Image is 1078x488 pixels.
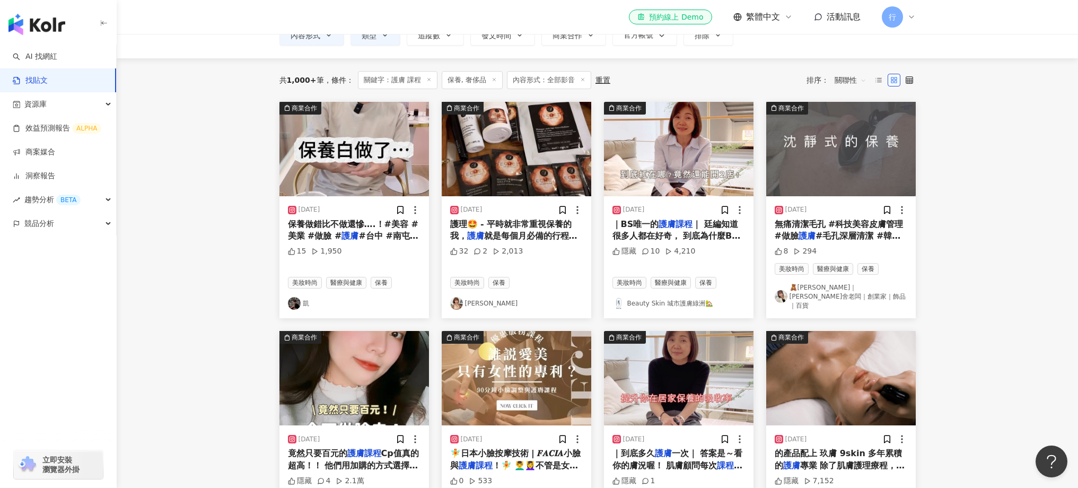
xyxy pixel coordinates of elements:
[13,51,57,62] a: searchAI 找網紅
[604,102,753,196] button: 商業合作
[42,455,80,474] span: 立即安裝 瀏覽器外掛
[288,297,301,310] img: KOL Avatar
[623,205,645,214] div: [DATE]
[775,460,905,482] span: 專業 除了肌膚護理療程，也根據膚質
[467,231,484,241] mark: 護膚
[642,476,655,486] div: 1
[8,14,65,35] img: logo
[612,297,625,310] img: KOL Avatar
[612,277,646,289] span: 美妝時尚
[442,102,591,196] button: 商業合作
[481,31,511,40] span: 發文時間
[461,205,483,214] div: [DATE]
[279,24,344,46] button: 內容形式
[778,332,804,343] div: 商業合作
[637,12,703,22] div: 預約線上 Demo
[291,31,320,40] span: 內容形式
[17,456,38,473] img: chrome extension
[279,76,324,84] div: 共 筆
[442,331,591,425] img: post-image
[553,31,582,40] span: 商業合作
[13,171,55,181] a: 洞察報告
[450,219,572,241] span: 護理🤩 - 平時就非常重視保養的我，
[474,246,487,257] div: 2
[442,331,591,425] button: 商業合作
[775,290,787,303] img: KOL Avatar
[454,332,479,343] div: 商業合作
[288,297,420,310] a: KOL Avatar凱
[461,435,483,444] div: [DATE]
[651,277,691,289] span: 醫療與健康
[804,476,834,486] div: 7,152
[616,103,642,114] div: 商業合作
[336,476,364,486] div: 2.1萬
[775,476,799,486] div: 隱藏
[623,435,645,444] div: [DATE]
[775,283,907,310] a: KOL Avatar🧸[PERSON_NAME]｜[PERSON_NAME]舍老闆｜創業家｜飾品｜百貨
[695,277,716,289] span: 保養
[288,219,418,241] span: 保養做錯比不做還慘….！#美容 #美業 #做臉 #
[807,72,872,89] div: 排序：
[288,246,306,257] div: 15
[683,24,733,46] button: 排除
[350,24,400,46] button: 類型
[766,331,916,425] button: 商業合作
[595,76,610,84] div: 重置
[659,219,693,229] mark: 護膚課程
[279,331,429,425] img: post-image
[816,231,900,241] span: #毛孔深層清潔 #韓式
[450,231,578,252] span: 就是每個月必備的行程😎我很喜歡這次
[442,102,591,196] img: post-image
[493,246,523,257] div: 2,013
[292,332,317,343] div: 商業合作
[288,476,312,486] div: 隱藏
[624,31,653,39] span: 官方帳號
[459,460,493,470] mark: 護膚課程
[287,76,317,84] span: 1,000+
[835,72,866,89] span: 關聯性
[612,448,743,470] span: 一次｜ 答案是～看你的膚況喔！ 肌膚顧問每次
[450,476,464,486] div: 0
[793,246,817,257] div: 294
[279,102,429,196] button: 商業合作
[612,448,655,458] span: ｜到底多久
[450,297,463,310] img: KOL Avatar
[766,331,916,425] img: post-image
[56,195,81,205] div: BETA
[642,246,660,257] div: 10
[341,231,358,241] mark: 護膚
[358,71,437,89] span: 關鍵字：護膚 課程
[13,196,20,204] span: rise
[746,11,780,23] span: 繁體中文
[612,219,659,229] span: ｜BS唯一的
[766,102,916,196] button: 商業合作
[418,31,440,40] span: 追蹤數
[616,332,642,343] div: 商業合作
[24,92,47,116] span: 資源庫
[279,102,429,196] img: post-image
[612,246,636,257] div: 隱藏
[827,12,861,22] span: 活動訊息
[785,435,807,444] div: [DATE]
[488,277,510,289] span: 保養
[604,331,753,425] img: post-image
[299,205,320,214] div: [DATE]
[889,11,896,23] span: 行
[324,76,354,84] span: 條件 ：
[288,448,419,482] span: Cp值真的超高！！ 他們用加購的方式選擇臉部
[857,263,879,275] span: 保養
[299,435,320,444] div: [DATE]
[469,476,492,486] div: 533
[454,103,479,114] div: 商業合作
[507,71,591,89] span: 內容形式：全部影音
[450,246,469,257] div: 32
[655,448,672,458] mark: 護膚
[813,263,853,275] span: 醫療與健康
[785,205,807,214] div: [DATE]
[13,147,55,158] a: 商案媒合
[24,212,54,236] span: 競品分析
[450,448,581,470] span: 🧚日本小臉按摩技術 | 𝑭𝑨𝑪𝑰𝑨小臉與
[775,246,788,257] div: 8
[24,188,81,212] span: 趨勢分析
[14,450,103,479] a: chrome extension立即安裝 瀏覽器外掛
